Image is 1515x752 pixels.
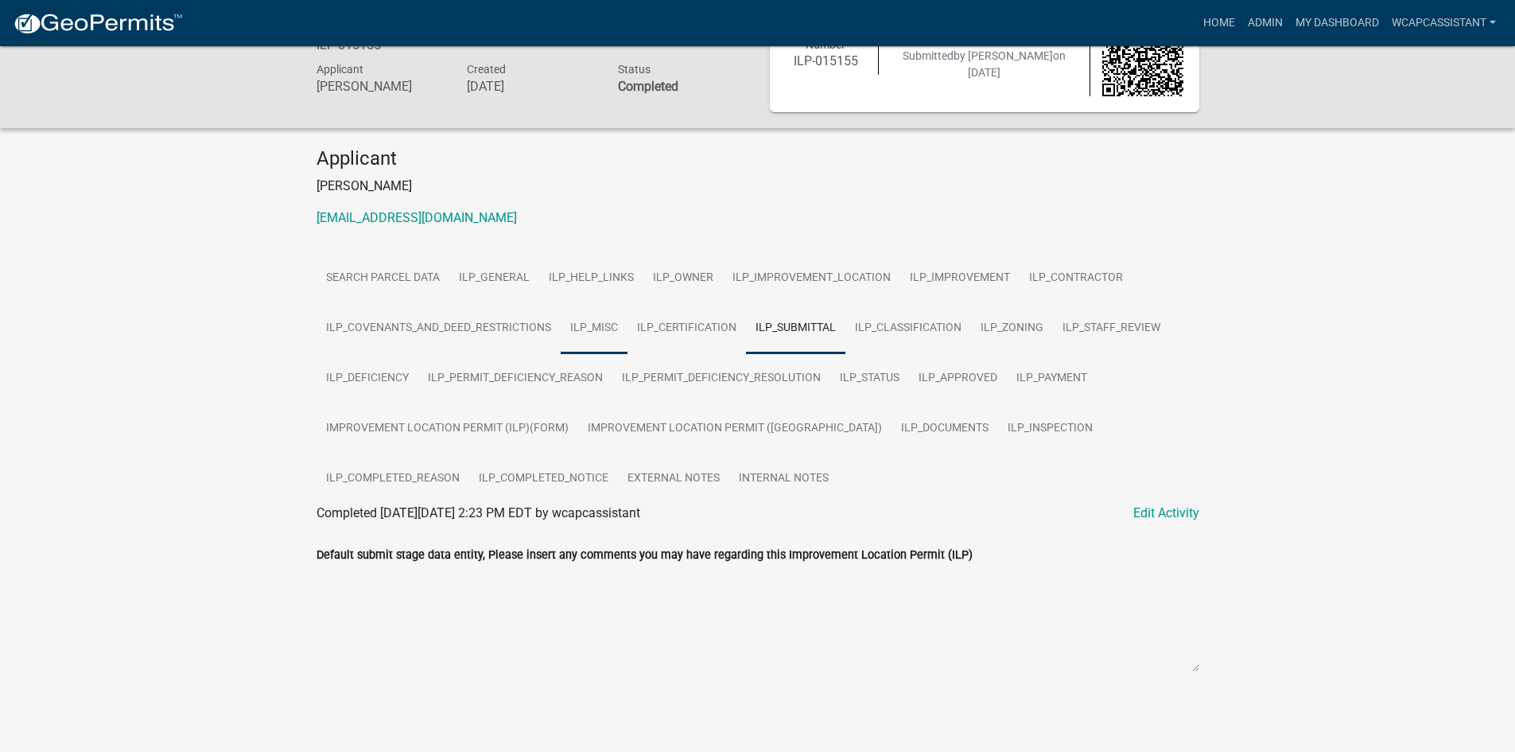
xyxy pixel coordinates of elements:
a: ILP_STATUS [830,353,909,404]
a: ILP_CONTRACTOR [1020,253,1132,304]
a: ILP_INSPECTION [998,403,1102,454]
a: Edit Activity [1133,504,1199,523]
a: ILP_GENERAL [449,253,539,304]
span: Submitted on [DATE] [903,49,1066,79]
a: ILP_DEFICIENCY [317,353,418,404]
span: Created [467,63,506,76]
a: ILP_IMPROVEMENT_LOCATION [723,253,900,304]
a: External Notes [618,454,729,505]
a: Improvement Location Permit ([GEOGRAPHIC_DATA]) [578,403,892,454]
a: ILP_MISC [561,303,627,354]
a: ILP_COMPLETED_REASON [317,454,469,505]
span: by [PERSON_NAME] [954,49,1053,62]
span: Applicant [317,63,363,76]
a: Internal Notes [729,454,838,505]
span: Completed [DATE][DATE] 2:23 PM EDT by wcapcassistant [317,505,640,520]
h6: [PERSON_NAME] [317,79,444,94]
a: ILP_OWNER [643,253,723,304]
a: ILP_IMPROVEMENT [900,253,1020,304]
p: [PERSON_NAME] [317,177,1199,196]
a: ILP_CLASSIFICATION [845,303,971,354]
a: wcapcassistant [1385,8,1502,38]
a: My Dashboard [1289,8,1385,38]
img: QR code [1102,15,1183,96]
a: ILP_APPROVED [909,353,1007,404]
a: ILP_DOCUMENTS [892,403,998,454]
a: Home [1197,8,1241,38]
a: [EMAIL_ADDRESS][DOMAIN_NAME] [317,210,517,225]
a: Admin [1241,8,1289,38]
a: ILP_COMPLETED_NOTICE [469,454,618,505]
strong: Completed [618,79,678,94]
h6: ILP-015155 [786,53,867,68]
a: ILP_STAFF_REVIEW [1053,303,1170,354]
a: ILP_CERTIFICATION [627,303,746,354]
a: ILP_COVENANTS_AND_DEED_RESTRICTIONS [317,303,561,354]
a: ILP_SUBMITTAL [746,303,845,354]
a: Search Parcel Data [317,253,449,304]
a: ILP_ZONING [971,303,1053,354]
a: Improvement Location Permit (ILP)(Form) [317,403,578,454]
label: Default submit stage data entity, Please insert any comments you may have regarding this Improvem... [317,550,973,561]
span: Status [618,63,651,76]
h6: [DATE] [467,79,594,94]
a: ILP_HELP_LINKS [539,253,643,304]
a: ILP_PERMIT_DEFICIENCY_REASON [418,353,612,404]
a: ILP_PERMIT_DEFICIENCY_RESOLUTION [612,353,830,404]
a: ILP_PAYMENT [1007,353,1097,404]
h4: Applicant [317,147,1199,170]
